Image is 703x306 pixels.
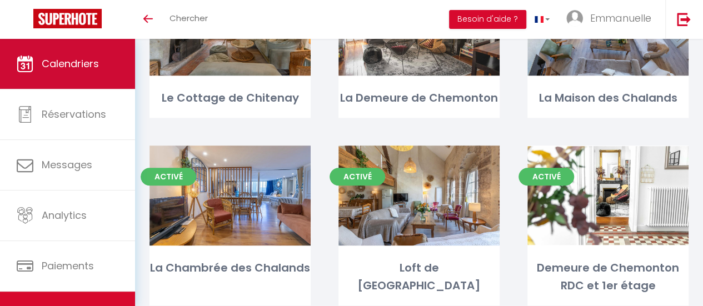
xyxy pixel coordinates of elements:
[527,89,689,107] div: La Maison des Chalands
[518,168,574,185] span: Activé
[141,168,196,185] span: Activé
[169,12,208,24] span: Chercher
[42,107,106,121] span: Réservations
[338,259,500,294] div: Loft de [GEOGRAPHIC_DATA]
[527,259,689,294] div: Demeure de Chemonton RDC et 1er étage
[590,11,651,25] span: Emmanuelle
[449,10,526,29] button: Besoin d'aide ?
[42,208,87,222] span: Analytics
[42,57,99,71] span: Calendriers
[330,168,385,185] span: Activé
[9,4,42,38] button: Ouvrir le widget de chat LiveChat
[338,89,500,107] div: La Demeure de Chemonton
[149,89,311,107] div: Le Cottage de Chitenay
[33,9,102,28] img: Super Booking
[566,10,583,27] img: ...
[149,259,311,277] div: La Chambrée des Chalands
[656,256,695,298] iframe: Chat
[677,12,691,26] img: logout
[42,259,94,273] span: Paiements
[42,158,92,172] span: Messages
